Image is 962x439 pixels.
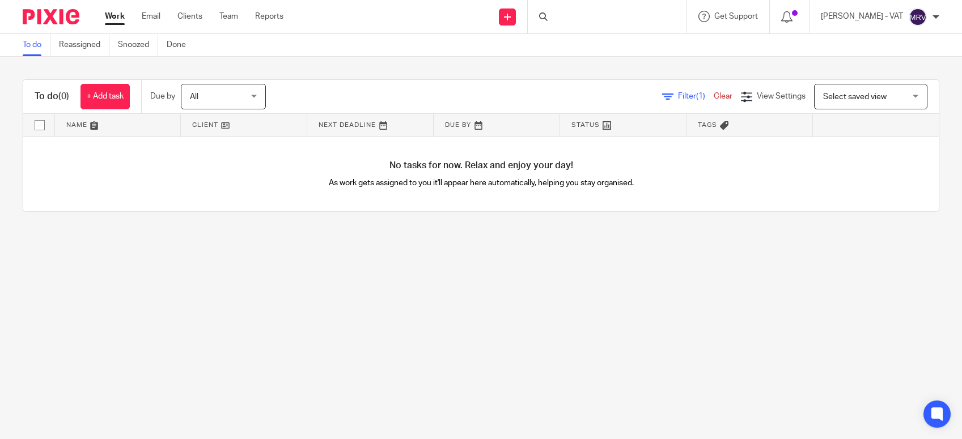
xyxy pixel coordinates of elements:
span: All [190,93,198,101]
span: (0) [58,92,69,101]
span: Filter [678,92,714,100]
a: Email [142,11,160,22]
span: Tags [698,122,717,128]
a: Work [105,11,125,22]
p: Due by [150,91,175,102]
img: Pixie [23,9,79,24]
span: Get Support [714,12,758,20]
a: Snoozed [118,34,158,56]
a: + Add task [80,84,130,109]
span: View Settings [757,92,806,100]
a: Done [167,34,194,56]
a: To do [23,34,50,56]
a: Reassigned [59,34,109,56]
p: As work gets assigned to you it'll appear here automatically, helping you stay organised. [252,177,710,189]
p: [PERSON_NAME] - VAT [821,11,903,22]
span: Select saved view [823,93,887,101]
span: (1) [696,92,705,100]
a: Clients [177,11,202,22]
a: Team [219,11,238,22]
a: Reports [255,11,283,22]
a: Clear [714,92,732,100]
h4: No tasks for now. Relax and enjoy your day! [23,160,939,172]
img: svg%3E [909,8,927,26]
h1: To do [35,91,69,103]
